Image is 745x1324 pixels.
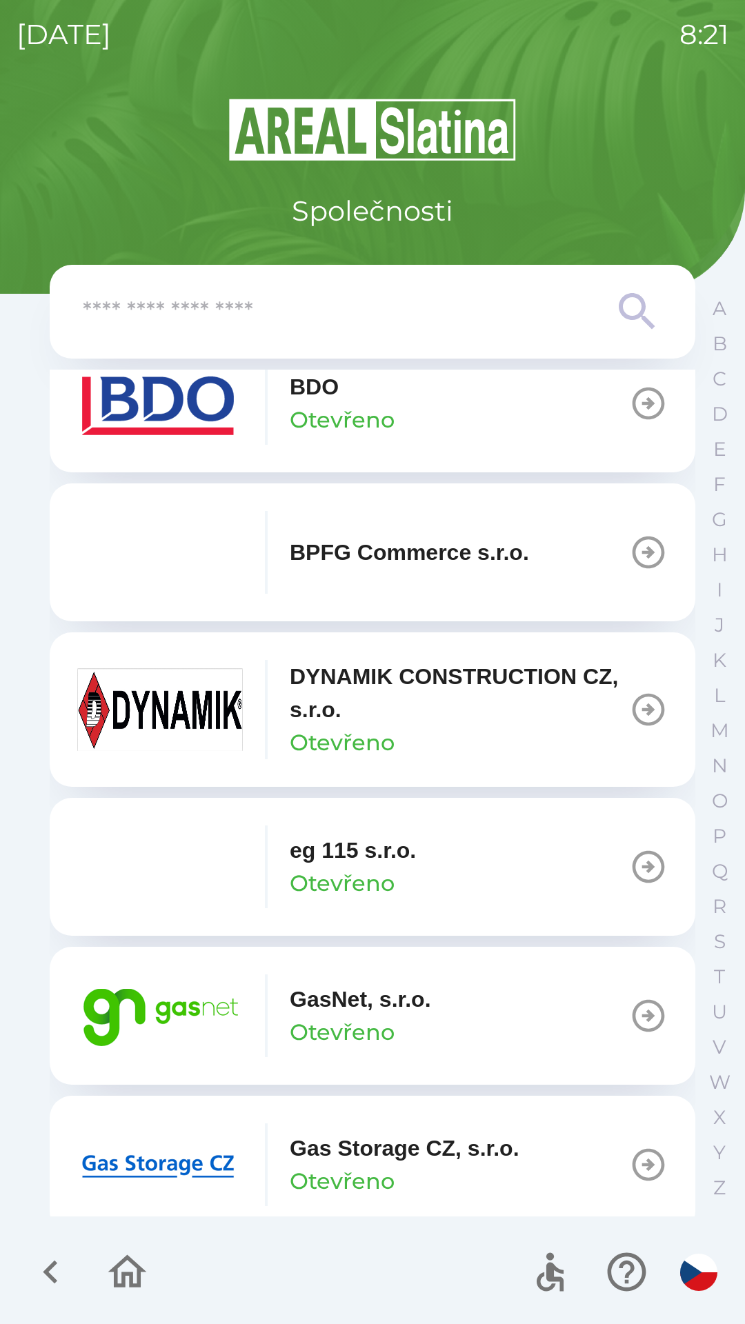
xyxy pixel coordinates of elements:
[50,334,695,472] button: BDOOtevřeno
[702,783,737,819] button: O
[713,648,726,672] p: K
[702,291,737,326] button: A
[290,867,395,900] p: Otevřeno
[713,1105,726,1130] p: X
[702,1065,737,1100] button: W
[712,789,728,813] p: O
[712,754,728,778] p: N
[713,1141,726,1165] p: Y
[713,824,726,848] p: P
[77,362,243,445] img: ae7449ef-04f1-48ed-85b5-e61960c78b50.png
[702,1100,737,1135] button: X
[702,432,737,467] button: E
[290,983,431,1016] p: GasNet, s.r.o.
[714,683,725,708] p: L
[50,632,695,787] button: DYNAMIK CONSTRUCTION CZ, s.r.o.Otevřeno
[702,959,737,994] button: T
[702,924,737,959] button: S
[702,819,737,854] button: P
[290,1165,395,1198] p: Otevřeno
[290,660,629,726] p: DYNAMIK CONSTRUCTION CZ, s.r.o.
[290,834,416,867] p: eg 115 s.r.o.
[717,578,722,602] p: I
[702,713,737,748] button: M
[702,397,737,432] button: D
[711,719,729,743] p: M
[713,332,727,356] p: B
[715,613,724,637] p: J
[702,643,737,678] button: K
[702,361,737,397] button: C
[702,1135,737,1170] button: Y
[702,537,737,572] button: H
[713,1176,726,1200] p: Z
[77,1123,243,1206] img: 2bd567fa-230c-43b3-b40d-8aef9e429395.png
[77,825,243,908] img: 1a4889b5-dc5b-4fa6-815e-e1339c265386.png
[77,668,243,751] img: 9aa1c191-0426-4a03-845b-4981a011e109.jpeg
[679,14,728,55] p: 8:21
[702,748,737,783] button: N
[702,467,737,502] button: F
[702,854,737,889] button: Q
[702,994,737,1030] button: U
[702,572,737,608] button: I
[50,947,695,1085] button: GasNet, s.r.o.Otevřeno
[702,678,737,713] button: L
[702,326,737,361] button: B
[702,1030,737,1065] button: V
[713,367,726,391] p: C
[50,1096,695,1234] button: Gas Storage CZ, s.r.o.Otevřeno
[713,472,726,496] p: F
[702,608,737,643] button: J
[714,930,726,954] p: S
[712,402,728,426] p: D
[702,889,737,924] button: R
[50,483,695,621] button: BPFG Commerce s.r.o.
[702,502,737,537] button: G
[713,437,726,461] p: E
[77,511,243,594] img: f3b1b367-54a7-43c8-9d7e-84e812667233.png
[712,543,728,567] p: H
[77,974,243,1057] img: 95bd5263-4d84-4234-8c68-46e365c669f1.png
[50,97,695,163] img: Logo
[290,1016,395,1049] p: Otevřeno
[713,894,726,919] p: R
[709,1070,731,1094] p: W
[290,403,395,437] p: Otevřeno
[290,1132,519,1165] p: Gas Storage CZ, s.r.o.
[290,726,395,759] p: Otevřeno
[680,1254,717,1291] img: cs flag
[712,508,727,532] p: G
[292,190,453,232] p: Společnosti
[50,798,695,936] button: eg 115 s.r.o.Otevřeno
[713,1035,726,1059] p: V
[702,1170,737,1205] button: Z
[713,297,726,321] p: A
[712,859,728,883] p: Q
[17,14,111,55] p: [DATE]
[290,370,339,403] p: BDO
[714,965,725,989] p: T
[290,536,529,569] p: BPFG Commerce s.r.o.
[712,1000,727,1024] p: U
